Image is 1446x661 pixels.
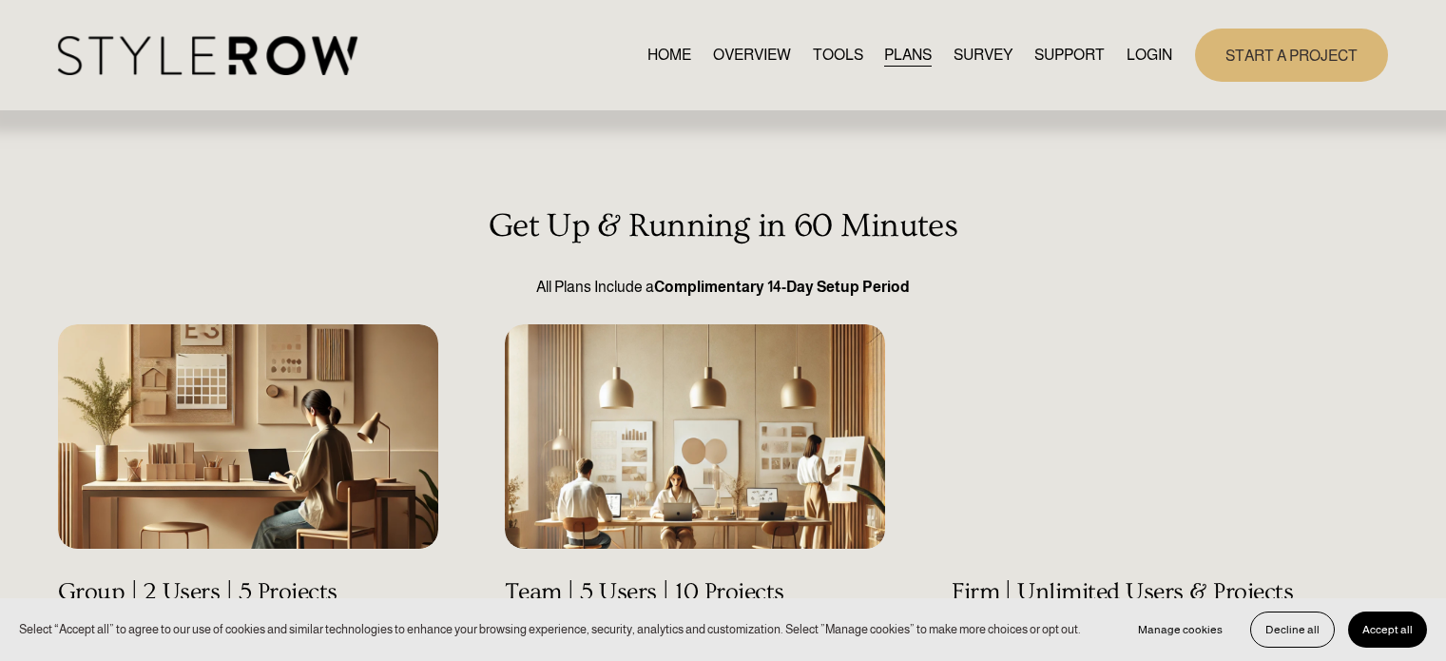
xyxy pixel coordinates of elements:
span: Manage cookies [1138,623,1223,636]
button: Accept all [1348,612,1427,648]
h4: Team | 5 Users | 10 Projects [505,578,885,607]
a: folder dropdown [1034,42,1105,68]
button: Decline all [1250,612,1335,648]
span: SUPPORT [1034,44,1105,67]
a: PLANS [884,42,932,68]
span: Decline all [1265,623,1320,636]
h4: Firm | Unlimited Users & Projects [952,578,1332,607]
h3: Get Up & Running in 60 Minutes [58,207,1388,245]
p: Select “Accept all” to agree to our use of cookies and similar technologies to enhance your brows... [19,620,1081,638]
a: LOGIN [1127,42,1172,68]
h4: Group | 2 Users | 5 Projects [58,578,438,607]
a: TOOLS [813,42,863,68]
button: Manage cookies [1124,612,1237,648]
a: SURVEY [954,42,1012,68]
p: All Plans Include a [58,276,1388,299]
a: HOME [647,42,691,68]
img: StyleRow [58,36,357,75]
a: START A PROJECT [1195,29,1388,81]
span: Accept all [1362,623,1413,636]
a: OVERVIEW [713,42,791,68]
strong: Complimentary 14-Day Setup Period [654,279,910,295]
